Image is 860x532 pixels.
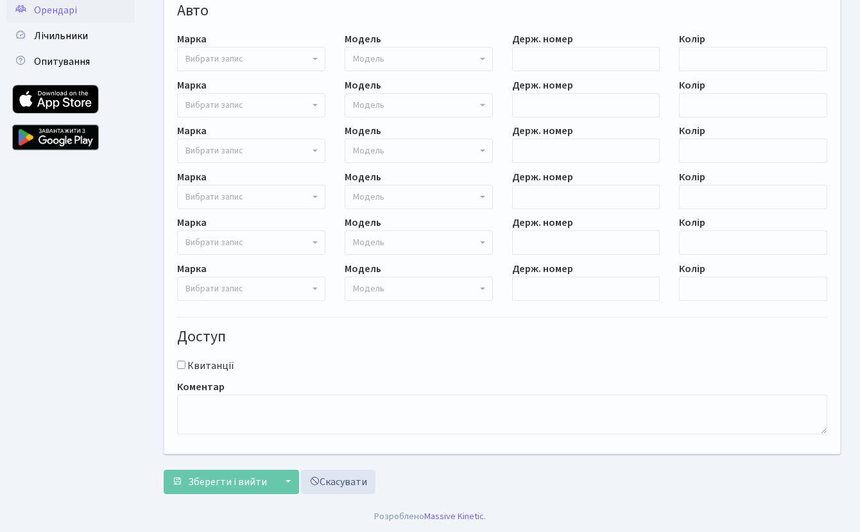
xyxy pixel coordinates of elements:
[353,99,384,112] span: Модель
[177,328,827,347] h4: Доступ
[679,78,705,93] label: Колір
[345,31,381,47] label: Модель
[345,215,381,230] label: Модель
[185,191,243,203] span: Вибрати запис
[177,2,827,21] h4: Авто
[345,169,381,185] label: Модель
[301,470,375,494] a: Скасувати
[164,470,275,494] button: Зберегти і вийти
[353,191,384,203] span: Модель
[34,3,77,17] span: Орендарі
[185,53,243,65] span: Вибрати запис
[177,78,207,93] label: Марка
[6,49,135,74] a: Опитування
[512,215,573,230] label: Держ. номер
[177,379,225,395] label: Коментар
[185,99,243,112] span: Вибрати запис
[188,475,267,489] span: Зберегти і вийти
[6,23,135,49] a: Лічильники
[679,169,705,185] label: Колір
[187,358,234,373] label: Квитанції
[177,215,207,230] label: Марка
[177,169,207,185] label: Марка
[177,123,207,139] label: Марка
[353,236,384,249] span: Модель
[345,261,381,277] label: Модель
[177,261,207,277] label: Марка
[34,29,88,43] span: Лічильники
[345,78,381,93] label: Модель
[185,144,243,157] span: Вибрати запис
[34,55,90,69] span: Опитування
[177,31,207,47] label: Марка
[679,123,705,139] label: Колір
[679,31,705,47] label: Колір
[424,510,484,523] a: Massive Kinetic
[512,31,573,47] label: Держ. номер
[679,215,705,230] label: Колір
[512,261,573,277] label: Держ. номер
[185,282,243,295] span: Вибрати запис
[679,261,705,277] label: Колір
[353,53,384,65] span: Модель
[185,236,243,249] span: Вибрати запис
[374,510,486,524] div: Розроблено .
[512,123,573,139] label: Держ. номер
[353,282,384,295] span: Модель
[345,123,381,139] label: Модель
[512,78,573,93] label: Держ. номер
[353,144,384,157] span: Модель
[512,169,573,185] label: Держ. номер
